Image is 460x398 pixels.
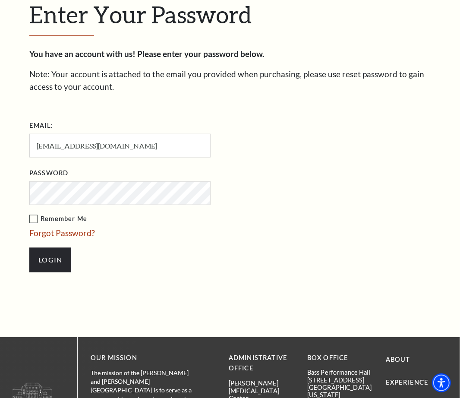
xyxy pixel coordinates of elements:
p: OUR MISSION [91,353,198,363]
p: Note: Your account is attached to the email you provided when purchasing, please use reset passwo... [29,68,431,93]
label: Email: [29,120,53,131]
strong: Please enter your password below. [137,49,264,59]
a: About [386,356,410,363]
p: [STREET_ADDRESS] [307,376,373,384]
a: Forgot Password? [29,228,95,238]
input: Submit button [29,248,71,272]
div: Accessibility Menu [432,373,451,392]
label: Password [29,168,68,179]
input: Required [29,134,211,158]
p: Bass Performance Hall [307,369,373,376]
a: Experience [386,379,429,386]
p: Administrative Office [229,353,294,374]
p: BOX OFFICE [307,353,373,363]
strong: You have an account with us! [29,49,135,59]
label: Remember Me [29,214,297,224]
span: Enter Your Password [29,0,252,28]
